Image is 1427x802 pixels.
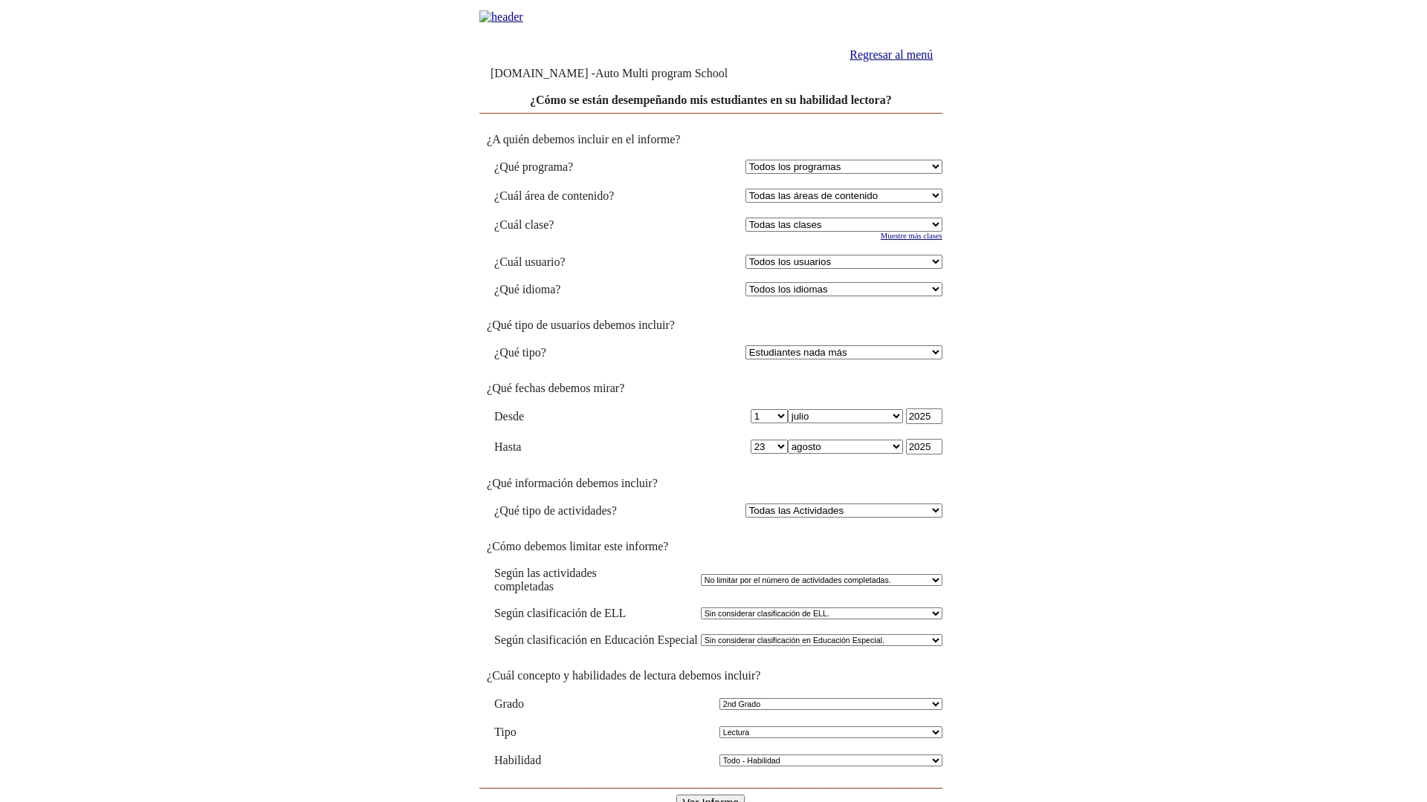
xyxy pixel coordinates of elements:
[494,754,572,767] td: Habilidad
[494,218,662,232] td: ¿Cuál clase?
[491,67,763,80] td: [DOMAIN_NAME] -
[494,503,662,518] td: ¿Qué tipo de actividades?
[494,255,662,269] td: ¿Cuál usuario?
[595,67,728,79] nobr: Auto Multi program School
[479,540,942,553] td: ¿Cómo debemos limitar este informe?
[494,345,662,359] td: ¿Qué tipo?
[479,669,942,682] td: ¿Cuál concepto y habilidades de lectura debemos incluir?
[530,94,892,106] a: ¿Cómo se están desempeñando mis estudiantes en su habilidad lectora?
[479,319,942,332] td: ¿Qué tipo de usuarios debemos incluir?
[494,697,547,711] td: Grado
[494,633,698,647] td: Según clasificación en Educación Especial
[494,189,614,202] nobr: ¿Cuál área de contenido?
[494,408,662,424] td: Desde
[479,133,942,146] td: ¿A quién debemos incluir en el informe?
[479,382,942,395] td: ¿Qué fechas debemos mirar?
[479,10,523,24] img: header
[494,160,662,174] td: ¿Qué programa?
[881,232,942,240] a: Muestre más clases
[494,282,662,296] td: ¿Qué idioma?
[494,439,662,454] td: Hasta
[850,48,933,61] a: Regresar al menú
[479,477,942,490] td: ¿Qué información debemos incluir?
[494,567,698,593] td: Según las actividades completadas
[494,726,534,739] td: Tipo
[494,607,698,620] td: Según clasificación de ELL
